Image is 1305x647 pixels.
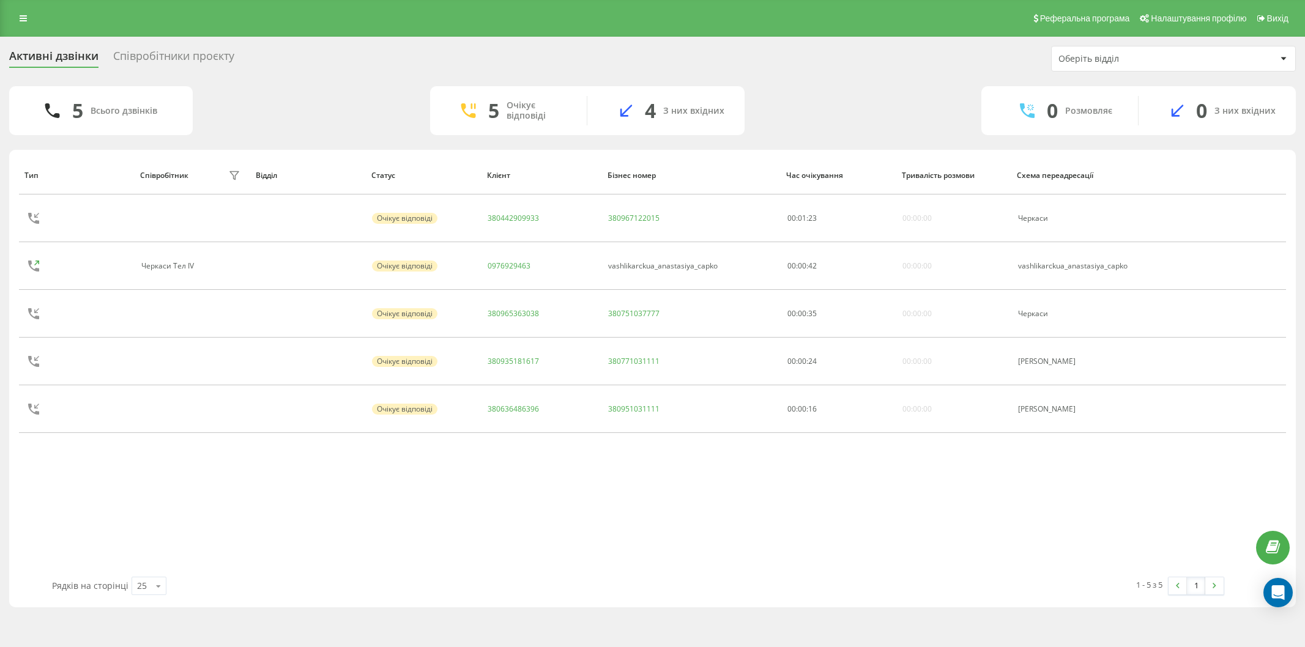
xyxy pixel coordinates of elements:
a: 380967122015 [608,213,660,223]
span: 23 [808,213,817,223]
a: 380771031111 [608,356,660,366]
div: 0 [1047,99,1058,122]
span: 42 [808,261,817,271]
a: 380935181617 [488,356,539,366]
div: Тривалість розмови [902,171,1006,180]
div: Розмовляє [1065,106,1112,116]
div: Схема переадресації [1017,171,1164,180]
div: [PERSON_NAME] [1018,357,1164,366]
div: Оберіть відділ [1058,54,1205,64]
span: Рядків на сторінці [52,580,128,591]
div: 00:00:00 [902,214,932,223]
div: Очікує відповіді [372,308,437,319]
a: 0976929463 [488,261,530,271]
span: 00 [798,308,806,319]
a: 380965363038 [488,308,539,319]
div: : : [787,357,817,366]
div: Черкаси [1018,309,1164,318]
div: vashlikarckua_anastasiya_capko [1018,262,1164,270]
div: Черкаси Тел ІV [141,262,197,270]
a: 380751037777 [608,308,660,319]
div: Співробітник [140,171,188,180]
div: Open Intercom Messenger [1263,578,1293,607]
div: Активні дзвінки [9,50,99,68]
div: Очікує відповіді [372,356,437,367]
div: З них вхідних [663,106,724,116]
div: [PERSON_NAME] [1018,405,1164,413]
a: 380636486396 [488,404,539,414]
span: Налаштування профілю [1151,13,1246,23]
span: Реферальна програма [1040,13,1130,23]
div: З них вхідних [1214,106,1276,116]
span: 00 [798,261,806,271]
span: 00 [787,213,796,223]
span: 00 [787,356,796,366]
div: Очікує відповіді [372,213,437,224]
span: 16 [808,404,817,414]
div: 4 [645,99,656,122]
div: 5 [72,99,83,122]
div: Бізнес номер [608,171,775,180]
div: : : [787,262,817,270]
span: 00 [798,356,806,366]
span: 00 [798,404,806,414]
span: 24 [808,356,817,366]
div: Черкаси [1018,214,1164,223]
div: Очікує відповіді [372,261,437,272]
span: 00 [787,308,796,319]
div: Співробітники проєкту [113,50,234,68]
div: 00:00:00 [902,405,932,413]
div: : : [787,405,817,413]
div: 00:00:00 [902,357,932,366]
div: 1 - 5 з 5 [1136,579,1162,591]
div: : : [787,214,817,223]
div: Всього дзвінків [91,106,157,116]
span: 35 [808,308,817,319]
div: Очікує відповіді [372,404,437,415]
a: 380442909933 [488,213,539,223]
div: Клієнт [487,171,596,180]
span: 00 [787,261,796,271]
span: 01 [798,213,806,223]
div: 00:00:00 [902,262,932,270]
div: 5 [488,99,499,122]
a: 380951031111 [608,404,660,414]
div: vashlikarckua_anastasiya_capko [608,262,718,270]
div: Відділ [256,171,360,180]
div: Час очікування [786,171,890,180]
a: 1 [1187,577,1205,594]
div: Очікує відповіді [507,100,568,121]
div: 0 [1196,99,1207,122]
div: 25 [137,580,147,592]
div: 00:00:00 [902,309,932,318]
span: 00 [787,404,796,414]
div: Статус [371,171,475,180]
div: : : [787,309,817,318]
div: Тип [24,171,128,180]
span: Вихід [1267,13,1288,23]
